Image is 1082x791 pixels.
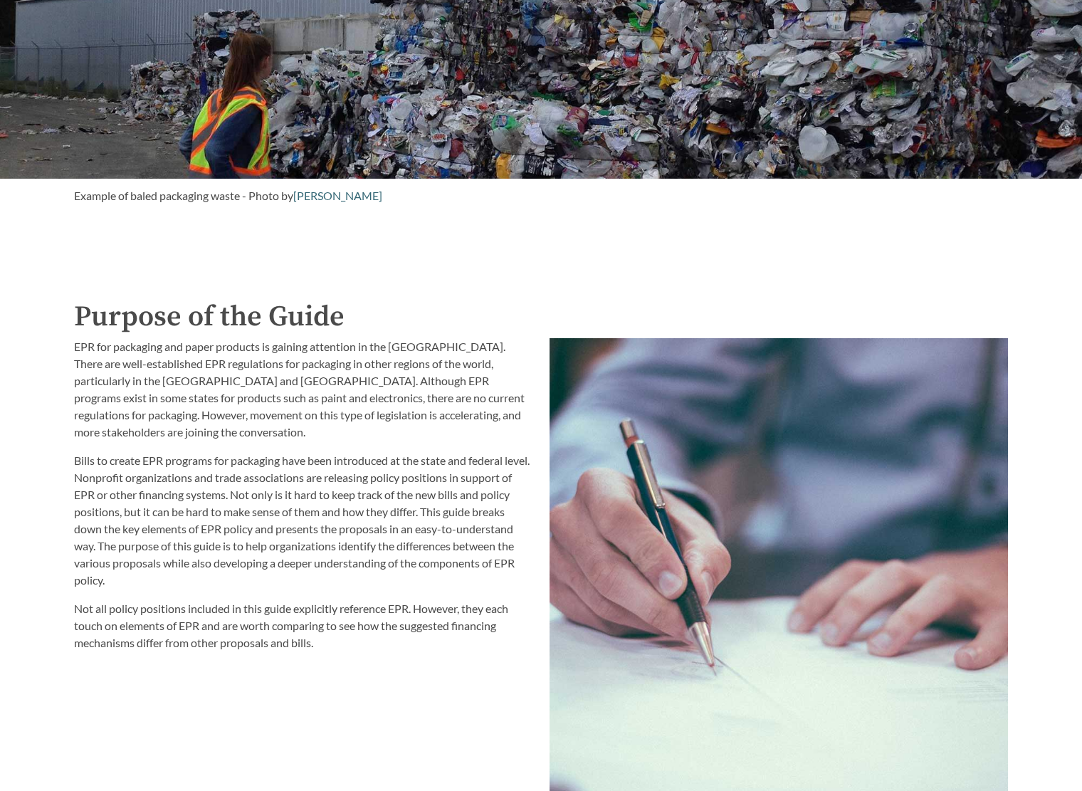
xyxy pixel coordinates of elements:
span: Example of baled packaging waste - Photo by [74,189,293,202]
p: Not all policy positions included in this guide explicitly reference EPR. However, they each touc... [74,600,532,651]
p: EPR for packaging and paper products is gaining attention in the [GEOGRAPHIC_DATA]. There are wel... [74,338,532,441]
a: [PERSON_NAME] [293,189,382,202]
h2: Purpose of the Guide [74,295,1008,338]
p: Bills to create EPR programs for packaging have been introduced at the state and federal level. N... [74,452,532,589]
